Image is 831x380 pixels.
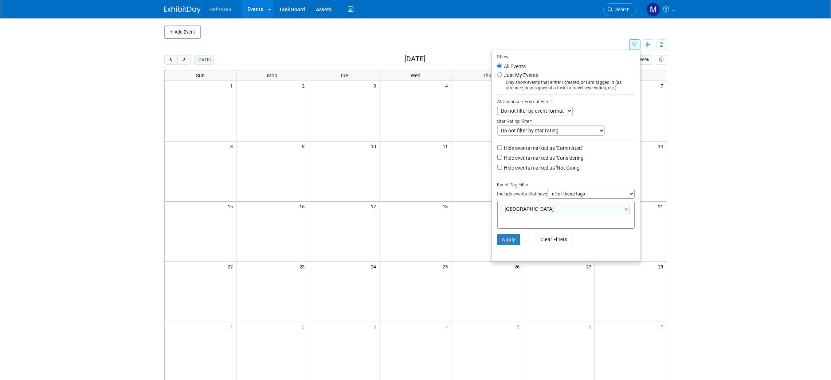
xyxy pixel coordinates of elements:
[497,97,635,106] div: Attendance / Format Filter:
[658,202,667,211] span: 21
[227,202,236,211] span: 15
[503,154,585,162] label: Hide events marked as 'Considering'
[516,322,523,331] span: 5
[442,202,451,211] span: 18
[656,55,667,65] button: myCustomButton
[340,73,348,78] span: Tue
[585,262,595,271] span: 27
[442,141,451,151] span: 11
[660,81,667,90] span: 7
[658,262,667,271] span: 28
[514,262,523,271] span: 26
[603,3,637,16] a: Search
[497,234,521,245] button: Apply
[301,322,308,331] span: 2
[660,322,667,331] span: 7
[659,58,664,62] i: Personalize Calendar
[658,141,667,151] span: 14
[301,141,308,151] span: 9
[588,322,595,331] span: 6
[371,141,380,151] span: 10
[230,141,236,151] span: 8
[299,202,308,211] span: 16
[503,64,526,69] label: All Events
[301,81,308,90] span: 2
[411,73,420,78] span: Wed
[194,55,213,65] button: [DATE]
[635,55,652,65] button: week
[209,7,231,12] span: RahrBSG
[196,73,205,78] span: Sun
[371,202,380,211] span: 17
[613,7,630,12] span: Search
[503,144,583,152] label: Hide events marked as 'Committed'
[164,6,201,13] img: ExhibitDay
[164,26,201,39] button: Add Event
[373,81,380,90] span: 3
[503,205,554,213] span: [GEOGRAPHIC_DATA]
[497,52,635,61] div: Show:
[230,322,236,331] span: 1
[177,55,191,65] button: next
[503,71,539,79] label: Just My Events
[404,55,426,63] h2: [DATE]
[227,262,236,271] span: 22
[497,80,635,91] div: Only show events that either I created, or I am tagged in (as attendee, or assignee of a task, or...
[444,81,451,90] span: 4
[230,81,236,90] span: 1
[503,164,581,171] label: Hide events marked as 'Not Going'
[483,73,491,78] span: Thu
[442,262,451,271] span: 25
[497,189,635,201] div: Include events that have
[625,205,630,214] a: ×
[373,322,380,331] span: 3
[646,3,660,16] img: Michael Dawson
[267,73,277,78] span: Mon
[444,322,451,331] span: 4
[299,262,308,271] span: 23
[164,55,178,65] button: prev
[497,181,635,189] div: Event Tag Filter:
[497,116,635,125] div: Star Rating Filter:
[371,262,380,271] span: 24
[536,235,572,244] button: Clear Filters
